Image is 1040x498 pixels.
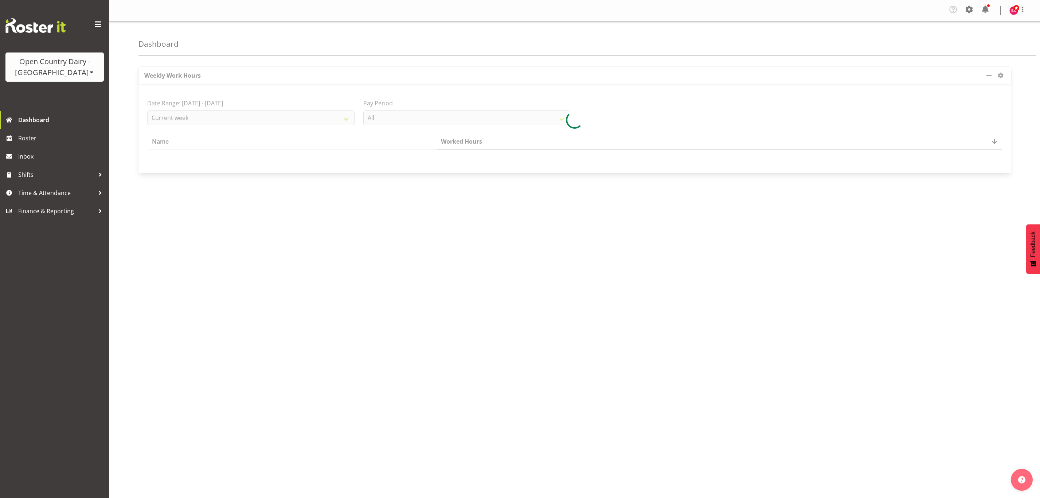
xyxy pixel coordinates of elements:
[1009,6,1018,15] img: stacey-allen7479.jpg
[13,56,97,78] div: Open Country Dairy - [GEOGRAPHIC_DATA]
[18,206,95,217] span: Finance & Reporting
[1026,224,1040,274] button: Feedback - Show survey
[18,151,106,162] span: Inbox
[18,114,106,125] span: Dashboard
[18,169,95,180] span: Shifts
[5,18,66,33] img: Rosterit website logo
[1018,476,1025,483] img: help-xxl-2.png
[138,40,179,48] h4: Dashboard
[1030,232,1036,257] span: Feedback
[18,133,106,144] span: Roster
[18,187,95,198] span: Time & Attendance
